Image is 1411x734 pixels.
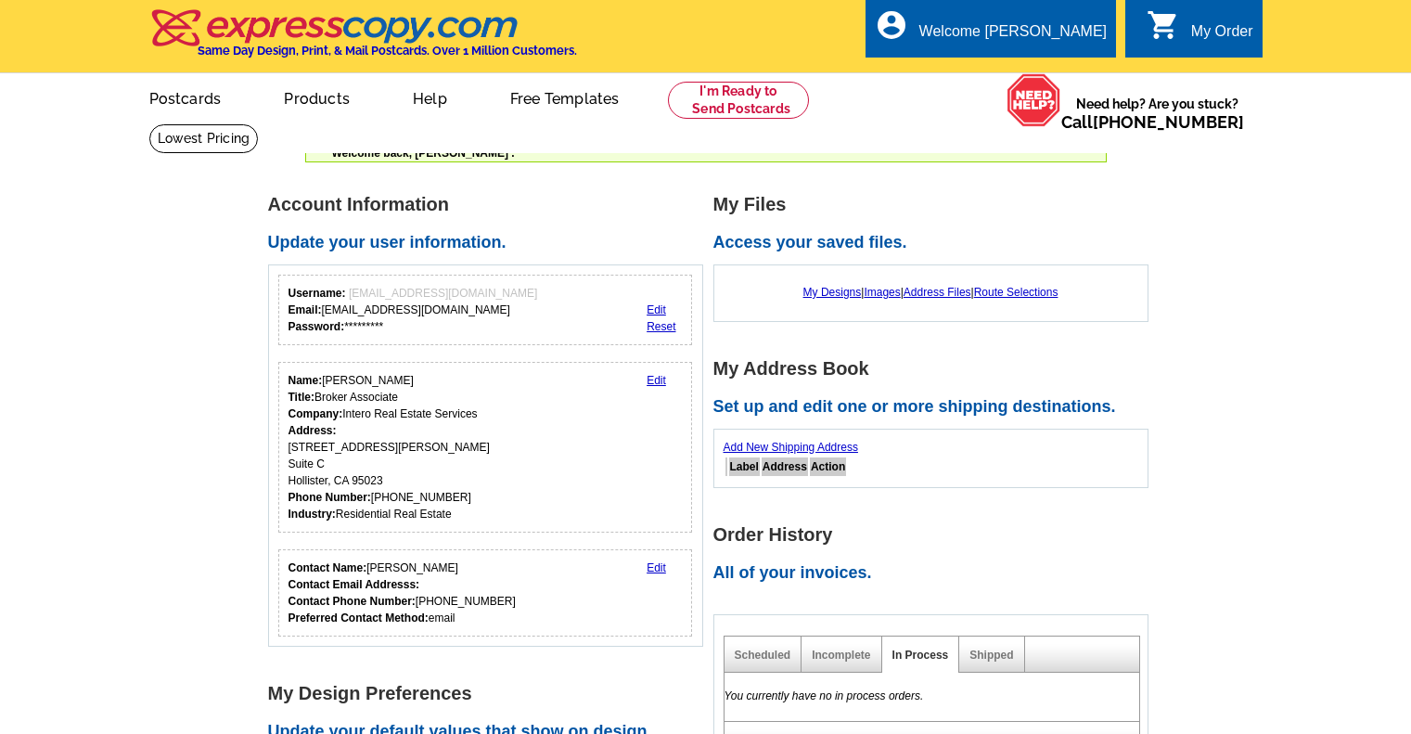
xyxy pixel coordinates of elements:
[349,287,537,300] span: [EMAIL_ADDRESS][DOMAIN_NAME]
[713,397,1159,418] h2: Set up and edit one or more shipping destinations.
[1061,95,1253,132] span: Need help? Are you stuck?
[289,595,416,608] strong: Contact Phone Number:
[289,560,516,626] div: [PERSON_NAME] [PHONE_NUMBER] email
[268,195,713,214] h1: Account Information
[289,491,371,504] strong: Phone Number:
[289,424,337,437] strong: Address:
[198,44,577,58] h4: Same Day Design, Print, & Mail Postcards. Over 1 Million Customers.
[1093,112,1244,132] a: [PHONE_NUMBER]
[724,441,858,454] a: Add New Shipping Address
[969,649,1013,662] a: Shipped
[919,23,1107,49] div: Welcome [PERSON_NAME]
[713,195,1159,214] h1: My Files
[254,75,379,119] a: Products
[724,275,1138,310] div: | | |
[1147,8,1180,42] i: shopping_cart
[120,75,251,119] a: Postcards
[289,287,346,300] strong: Username:
[1061,112,1244,132] span: Call
[268,684,713,703] h1: My Design Preferences
[289,508,336,521] strong: Industry:
[289,320,345,333] strong: Password:
[810,457,846,476] th: Action
[713,563,1159,584] h2: All of your invoices.
[864,286,900,299] a: Images
[278,362,693,533] div: Your personal details.
[278,275,693,345] div: Your login information.
[278,549,693,637] div: Who should we contact regarding order issues?
[383,75,477,119] a: Help
[289,303,322,316] strong: Email:
[289,578,420,591] strong: Contact Email Addresss:
[647,303,666,316] a: Edit
[875,8,908,42] i: account_circle
[892,649,949,662] a: In Process
[762,457,808,476] th: Address
[647,374,666,387] a: Edit
[904,286,971,299] a: Address Files
[803,286,862,299] a: My Designs
[713,233,1159,253] h2: Access your saved files.
[735,649,791,662] a: Scheduled
[289,374,323,387] strong: Name:
[289,391,314,404] strong: Title:
[974,286,1058,299] a: Route Selections
[149,22,577,58] a: Same Day Design, Print, & Mail Postcards. Over 1 Million Customers.
[713,525,1159,545] h1: Order History
[713,359,1159,379] h1: My Address Book
[289,612,429,625] strong: Preferred Contact Method:
[647,561,666,574] a: Edit
[1147,20,1253,44] a: shopping_cart My Order
[1007,73,1061,127] img: help
[725,689,924,702] em: You currently have no in process orders.
[332,147,515,160] span: Welcome back, [PERSON_NAME] .
[1150,676,1411,734] iframe: LiveChat chat widget
[289,407,343,420] strong: Company:
[268,233,713,253] h2: Update your user information.
[289,372,490,522] div: [PERSON_NAME] Broker Associate Intero Real Estate Services [STREET_ADDRESS][PERSON_NAME] Suite C ...
[1191,23,1253,49] div: My Order
[481,75,649,119] a: Free Templates
[812,649,870,662] a: Incomplete
[729,457,760,476] th: Label
[647,320,675,333] a: Reset
[289,561,367,574] strong: Contact Name:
